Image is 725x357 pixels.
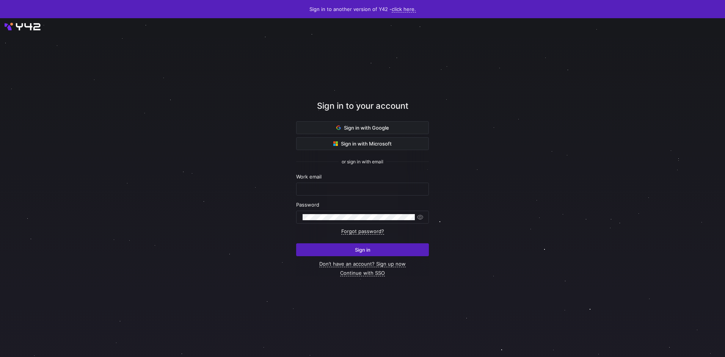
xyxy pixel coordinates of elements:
[296,121,429,134] button: Sign in with Google
[296,243,429,256] button: Sign in
[342,159,383,164] span: or sign in with email
[340,270,385,276] a: Continue with SSO
[355,247,370,253] span: Sign in
[296,100,429,121] div: Sign in to your account
[392,6,416,13] a: click here.
[341,228,384,235] a: Forgot password?
[336,125,389,131] span: Sign in with Google
[333,141,392,147] span: Sign in with Microsoft
[319,261,406,267] a: Don’t have an account? Sign up now
[296,202,319,208] span: Password
[296,137,429,150] button: Sign in with Microsoft
[296,174,322,180] span: Work email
